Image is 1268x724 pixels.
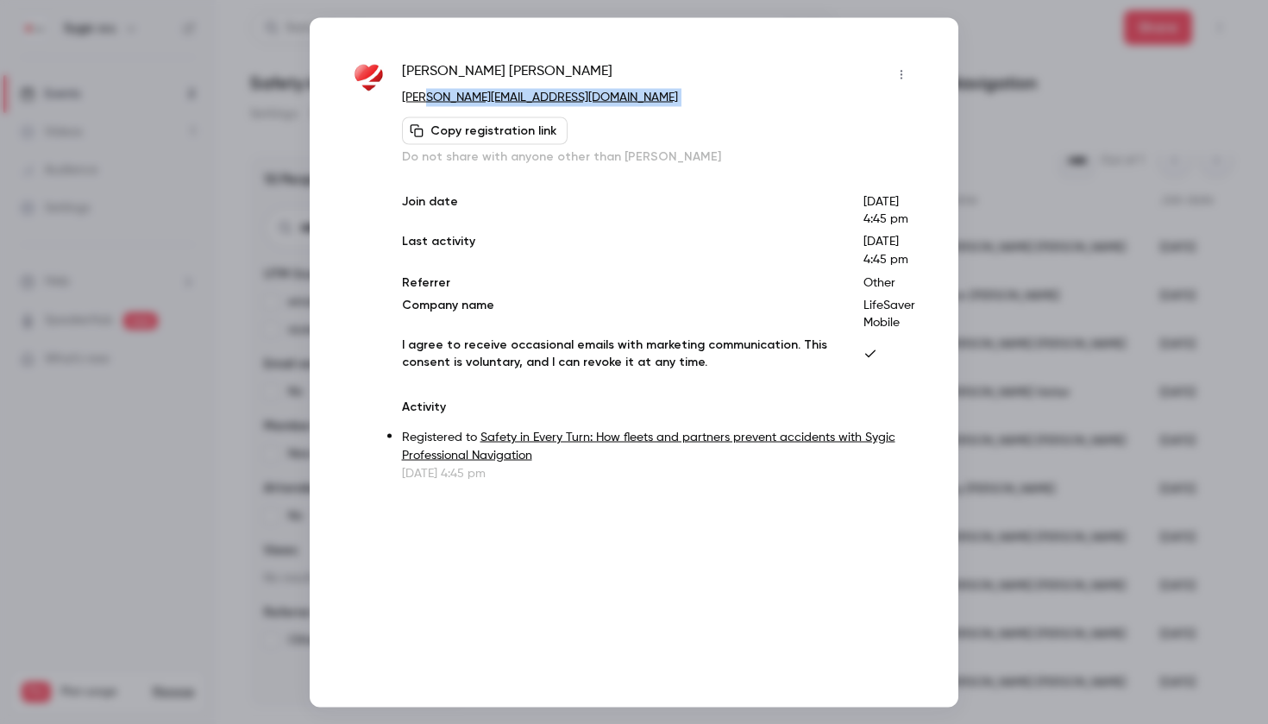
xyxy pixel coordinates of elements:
span: [PERSON_NAME] [PERSON_NAME] [402,60,612,88]
p: Referrer [402,274,836,291]
p: Join date [402,192,836,227]
p: Last activity [402,232,836,268]
p: LifeSaver Mobile [863,296,915,331]
p: [DATE] 4:45 pm [863,192,915,227]
span: [DATE] 4:45 pm [863,235,908,265]
p: Do not share with anyone other than [PERSON_NAME] [402,148,915,165]
button: Copy registration link [402,116,568,144]
img: lifesaver-app.com [353,62,385,94]
p: Activity [402,398,915,415]
p: Registered to [402,428,915,464]
p: Other [863,274,915,291]
p: Company name [402,296,836,331]
a: [PERSON_NAME][EMAIL_ADDRESS][DOMAIN_NAME] [402,91,678,103]
p: I agree to receive occasional emails with marketing communication. This consent is voluntary, and... [402,336,836,370]
a: Safety in Every Turn: How fleets and partners prevent accidents with Sygic Professional Navigation [402,431,895,461]
p: [DATE] 4:45 pm [402,464,915,482]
